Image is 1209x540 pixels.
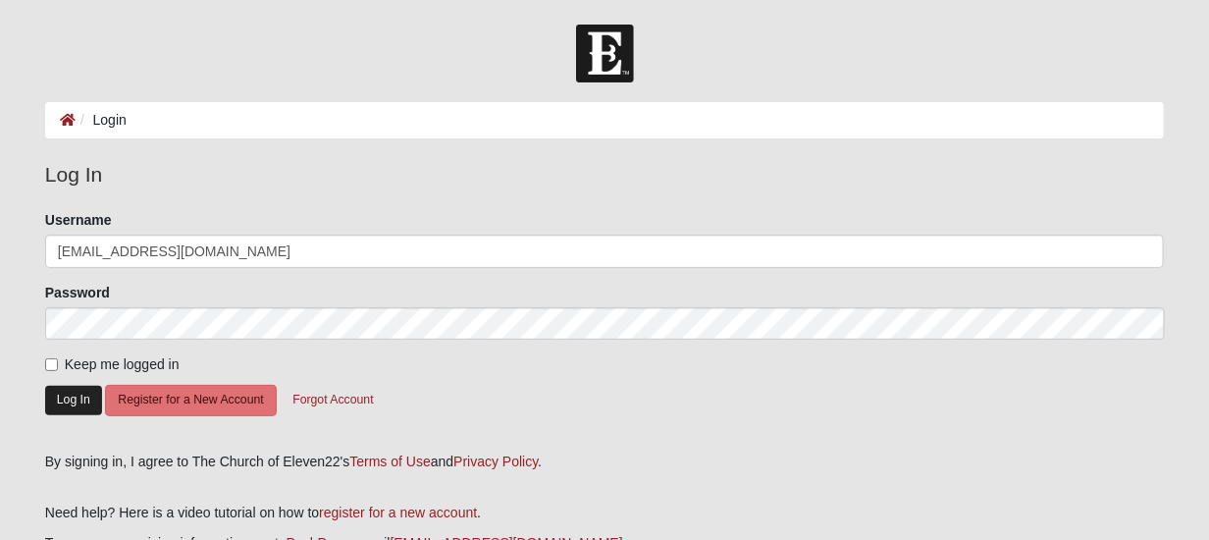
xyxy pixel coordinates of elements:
[45,210,112,230] label: Username
[45,159,1164,190] legend: Log In
[45,358,58,371] input: Keep me logged in
[45,386,102,414] button: Log In
[105,385,276,415] button: Register for a New Account
[453,454,538,469] a: Privacy Policy
[45,452,1164,472] div: By signing in, I agree to The Church of Eleven22's and .
[45,503,1164,523] p: Need help? Here is a video tutorial on how to .
[45,283,110,302] label: Password
[76,110,127,131] li: Login
[576,25,634,82] img: Church of Eleven22 Logo
[319,505,477,520] a: register for a new account
[349,454,430,469] a: Terms of Use
[65,356,180,372] span: Keep me logged in
[280,385,386,415] button: Forgot Account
